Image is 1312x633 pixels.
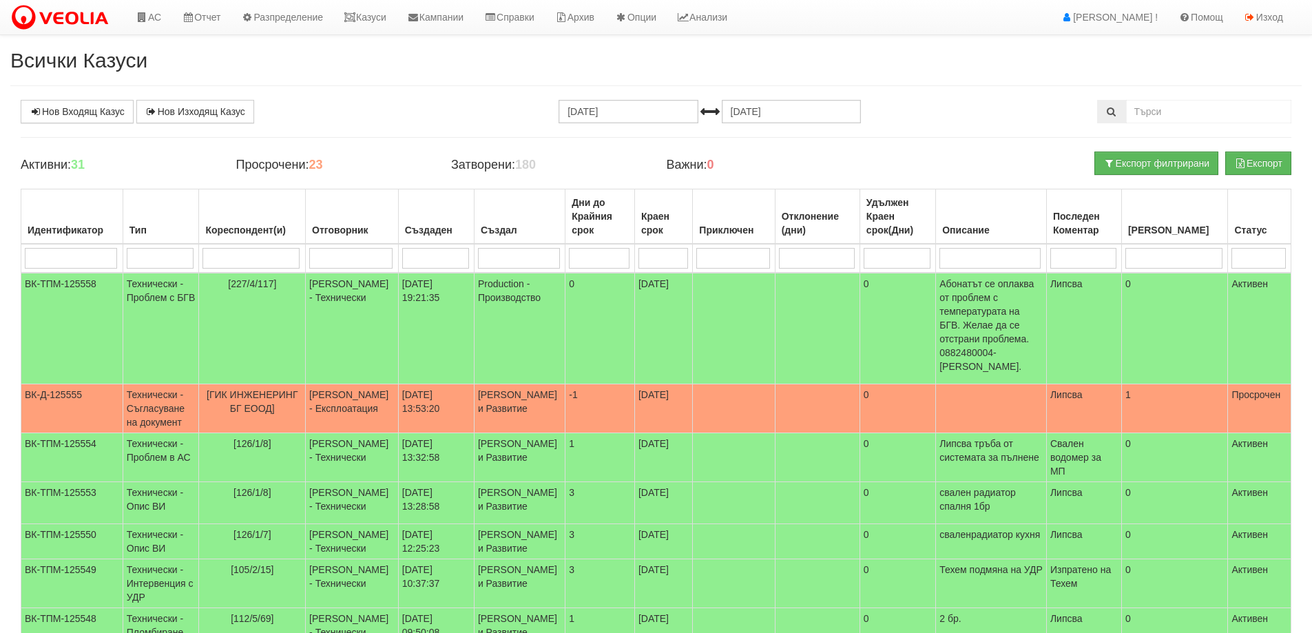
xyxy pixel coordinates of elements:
[402,220,470,240] div: Създаден
[10,3,115,32] img: VeoliaLogo.png
[707,158,714,172] b: 0
[236,158,430,172] h4: Просрочени:
[306,559,399,608] td: [PERSON_NAME] - Технически
[21,273,123,384] td: ВК-ТПМ-125558
[202,220,302,240] div: Кореспондент(и)
[199,189,306,245] th: Кореспондент(и): No sort applied, activate to apply an ascending sort
[634,559,692,608] td: [DATE]
[569,389,577,400] span: -1
[398,559,474,608] td: [DATE] 10:37:37
[939,437,1043,464] p: Липсва тръба от системата за пълнене
[123,189,199,245] th: Тип: No sort applied, activate to apply an ascending sort
[1121,524,1228,559] td: 0
[306,524,399,559] td: [PERSON_NAME] - Технически
[1121,384,1228,433] td: 1
[136,100,254,123] a: Нов Изходящ Казус
[398,384,474,433] td: [DATE] 13:53:20
[860,189,935,245] th: Удължен Краен срок(Дни): No sort applied, activate to apply an ascending sort
[936,189,1047,245] th: Описание: No sort applied, activate to apply an ascending sort
[569,529,574,540] span: 3
[474,482,565,524] td: [PERSON_NAME] и Развитие
[693,189,775,245] th: Приключен: No sort applied, activate to apply an ascending sort
[451,158,645,172] h4: Затворени:
[231,564,273,575] span: [105/2/15]
[1050,278,1083,289] span: Липсва
[21,433,123,482] td: ВК-ТПМ-125554
[123,384,199,433] td: Технически - Съгласуване на документ
[21,158,215,172] h4: Активни:
[939,612,1043,625] p: 2 бр.
[1121,273,1228,384] td: 0
[1094,152,1218,175] button: Експорт филтрирани
[309,158,322,172] b: 23
[860,559,935,608] td: 0
[21,524,123,559] td: ВК-ТПМ-125550
[1126,100,1291,123] input: Търсене по Идентификатор, Бл/Вх/Ап, Тип, Описание, Моб. Номер, Имейл, Файл, Коментар,
[569,487,574,498] span: 3
[398,524,474,559] td: [DATE] 12:25:23
[474,273,565,384] td: Production - Производство
[1228,482,1291,524] td: Активен
[309,220,395,240] div: Отговорник
[474,433,565,482] td: [PERSON_NAME] и Развитие
[1121,559,1228,608] td: 0
[1121,433,1228,482] td: 0
[306,433,399,482] td: [PERSON_NAME] - Технически
[228,278,276,289] span: [227/4/117]
[233,438,271,449] span: [126/1/8]
[233,529,271,540] span: [126/1/7]
[398,482,474,524] td: [DATE] 13:28:58
[1228,433,1291,482] td: Активен
[21,559,123,608] td: ВК-ТПМ-125549
[1050,487,1083,498] span: Липсва
[860,433,935,482] td: 0
[779,207,856,240] div: Отклонение (дни)
[634,524,692,559] td: [DATE]
[634,273,692,384] td: [DATE]
[474,384,565,433] td: [PERSON_NAME] и Развитие
[1121,482,1228,524] td: 0
[306,482,399,524] td: [PERSON_NAME] - Технически
[10,49,1302,72] h2: Всички Казуси
[21,100,134,123] a: Нов Входящ Казус
[860,384,935,433] td: 0
[474,189,565,245] th: Създал: No sort applied, activate to apply an ascending sort
[306,273,399,384] td: [PERSON_NAME] - Технически
[123,482,199,524] td: Технически - Опис ВИ
[860,273,935,384] td: 0
[233,487,271,498] span: [126/1/8]
[398,273,474,384] td: [DATE] 19:21:35
[123,559,199,608] td: Технически - Интервенция с УДР
[1228,559,1291,608] td: Активен
[569,193,631,240] div: Дни до Крайния срок
[1050,613,1083,624] span: Липсва
[569,564,574,575] span: 3
[666,158,860,172] h4: Важни:
[1125,220,1225,240] div: [PERSON_NAME]
[1050,438,1101,477] span: Свален водомер за МП
[1228,273,1291,384] td: Активен
[21,482,123,524] td: ВК-ТПМ-125553
[569,278,574,289] span: 0
[1225,152,1291,175] button: Експорт
[127,220,196,240] div: Тип
[860,524,935,559] td: 0
[306,189,399,245] th: Отговорник: No sort applied, activate to apply an ascending sort
[634,189,692,245] th: Краен срок: No sort applied, activate to apply an ascending sort
[1050,207,1118,240] div: Последен Коментар
[207,389,298,414] span: [ГИК ИНЖЕНЕРИНГ БГ ЕООД]
[1228,524,1291,559] td: Активен
[474,559,565,608] td: [PERSON_NAME] и Развитие
[939,563,1043,577] p: Техем подмяна на УДР
[398,433,474,482] td: [DATE] 13:32:58
[638,207,689,240] div: Краен срок
[71,158,85,172] b: 31
[634,384,692,433] td: [DATE]
[21,384,123,433] td: ВК-Д-125555
[1050,564,1111,589] span: Изпратено на Техем
[569,613,574,624] span: 1
[860,482,935,524] td: 0
[1046,189,1121,245] th: Последен Коментар: No sort applied, activate to apply an ascending sort
[775,189,860,245] th: Отклонение (дни): No sort applied, activate to apply an ascending sort
[939,486,1043,513] p: свален радиатор спалня 1бр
